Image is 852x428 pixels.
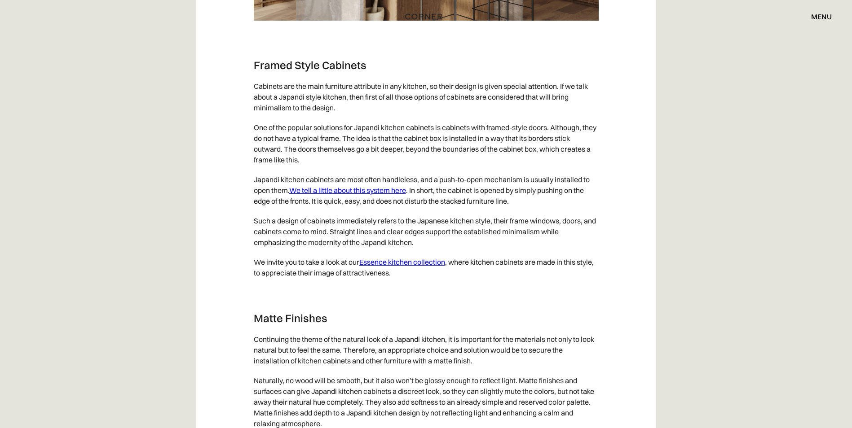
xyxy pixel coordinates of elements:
p: Cabinets are the main furniture attribute in any kitchen, so their design is given special attent... [254,76,599,118]
p: Continuing the theme of the natural look of a Japandi kitchen, it is important for the materials ... [254,329,599,371]
p: ‍ [254,283,599,302]
h3: Framed Style Cabinets [254,58,599,72]
p: ‍ [254,30,599,49]
a: We tell a little about this system here [289,186,406,195]
p: We invite you to take a look at our , where kitchen cabinets are made in this style, to appreciat... [254,252,599,283]
div: menu [802,9,832,24]
a: Essence kitchen collection [359,258,445,266]
p: Japandi kitchen cabinets are most often handleless, and a push-to-open mechanism is usually insta... [254,170,599,211]
p: One of the popular solutions for Japandi kitchen cabinets is cabinets with framed-style doors. Al... [254,118,599,170]
a: home [394,11,458,22]
div: menu [811,13,832,20]
p: Such a design of cabinets immediately refers to the Japanese kitchen style, their frame windows, ... [254,211,599,252]
h3: Matte Finishes [254,311,599,325]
